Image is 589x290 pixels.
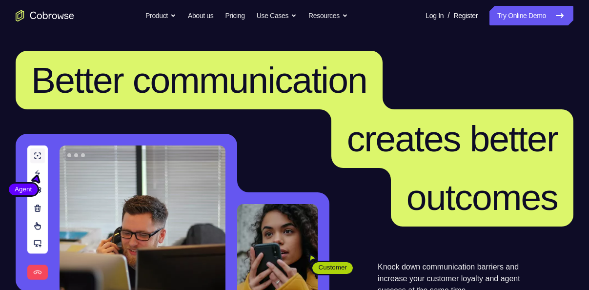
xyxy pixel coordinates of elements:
[447,10,449,21] span: /
[426,6,444,25] a: Log In
[257,6,297,25] button: Use Cases
[16,10,74,21] a: Go to the home page
[145,6,176,25] button: Product
[347,118,558,159] span: creates better
[225,6,244,25] a: Pricing
[31,60,367,101] span: Better communication
[454,6,478,25] a: Register
[406,177,558,218] span: outcomes
[188,6,213,25] a: About us
[489,6,573,25] a: Try Online Demo
[308,6,348,25] button: Resources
